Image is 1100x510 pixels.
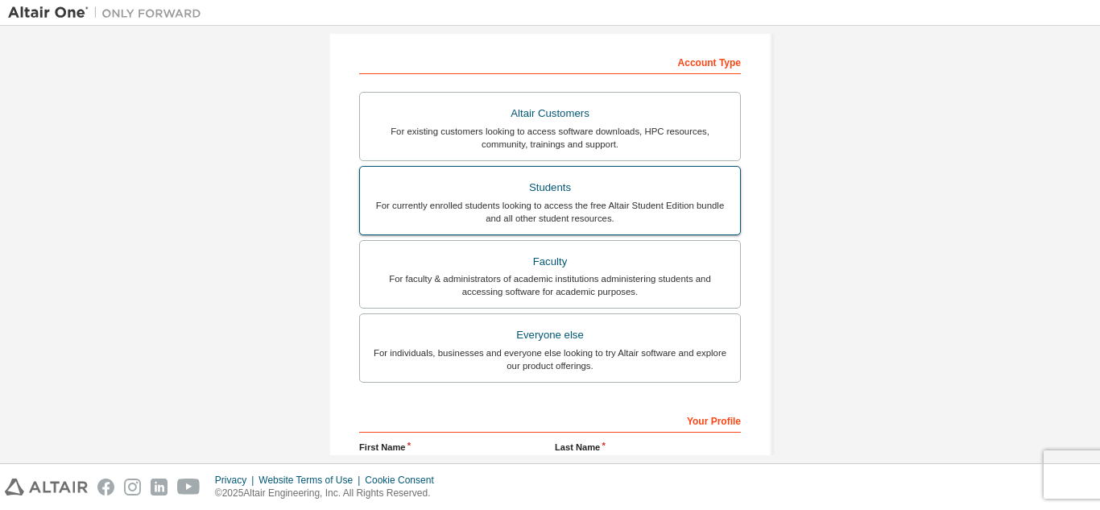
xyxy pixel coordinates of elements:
img: instagram.svg [124,479,141,495]
div: Everyone else [370,324,730,346]
div: Altair Customers [370,102,730,125]
label: Last Name [555,441,741,454]
img: linkedin.svg [151,479,167,495]
div: Privacy [215,474,258,487]
div: Account Type [359,48,741,74]
div: Cookie Consent [365,474,443,487]
div: Students [370,176,730,199]
div: Your Profile [359,407,741,433]
img: facebook.svg [97,479,114,495]
label: First Name [359,441,545,454]
p: © 2025 Altair Engineering, Inc. All Rights Reserved. [215,487,444,500]
img: youtube.svg [177,479,201,495]
img: Altair One [8,5,209,21]
div: Faculty [370,251,730,273]
div: For existing customers looking to access software downloads, HPC resources, community, trainings ... [370,125,730,151]
div: Website Terms of Use [258,474,365,487]
div: For faculty & administrators of academic institutions administering students and accessing softwa... [370,272,730,298]
div: For currently enrolled students looking to access the free Altair Student Edition bundle and all ... [370,199,730,225]
div: For individuals, businesses and everyone else looking to try Altair software and explore our prod... [370,346,730,372]
img: altair_logo.svg [5,479,88,495]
